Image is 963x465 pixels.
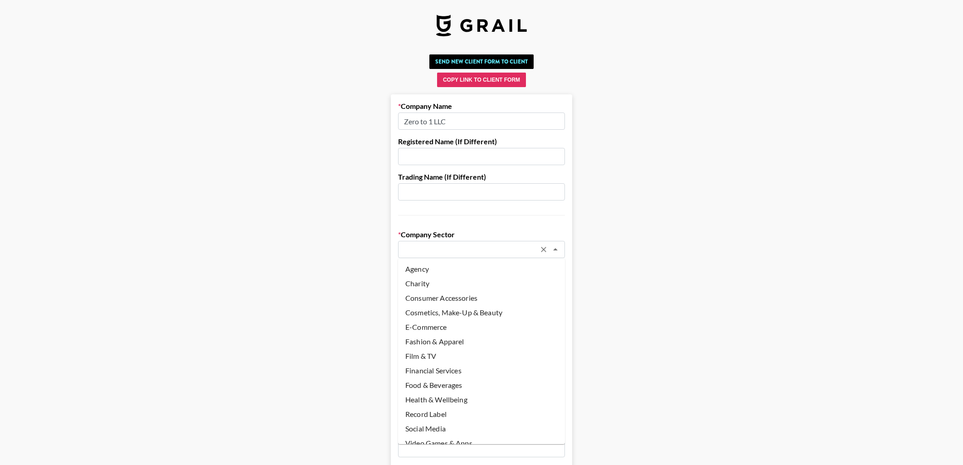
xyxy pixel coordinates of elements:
button: Copy Link to Client Form [437,73,526,87]
button: Clear [537,243,550,256]
label: Company Sector [398,230,565,239]
label: Company Name [398,102,565,111]
li: Charity [398,276,565,291]
li: E-Commerce [398,320,565,334]
li: Cosmetics, Make-Up & Beauty [398,305,565,320]
li: Agency [398,262,565,276]
li: Consumer Accessories [398,291,565,305]
li: Film & TV [398,349,565,363]
li: Health & Wellbeing [398,392,565,407]
label: Registered Name (If Different) [398,137,565,146]
li: Record Label [398,407,565,421]
li: Fashion & Apparel [398,334,565,349]
img: Grail Talent Logo [436,15,527,36]
li: Video Games & Apps [398,436,565,450]
li: Social Media [398,421,565,436]
button: Send New Client Form to Client [429,54,534,69]
label: Trading Name (If Different) [398,172,565,181]
li: Food & Beverages [398,378,565,392]
button: Close [549,243,562,256]
li: Financial Services [398,363,565,378]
